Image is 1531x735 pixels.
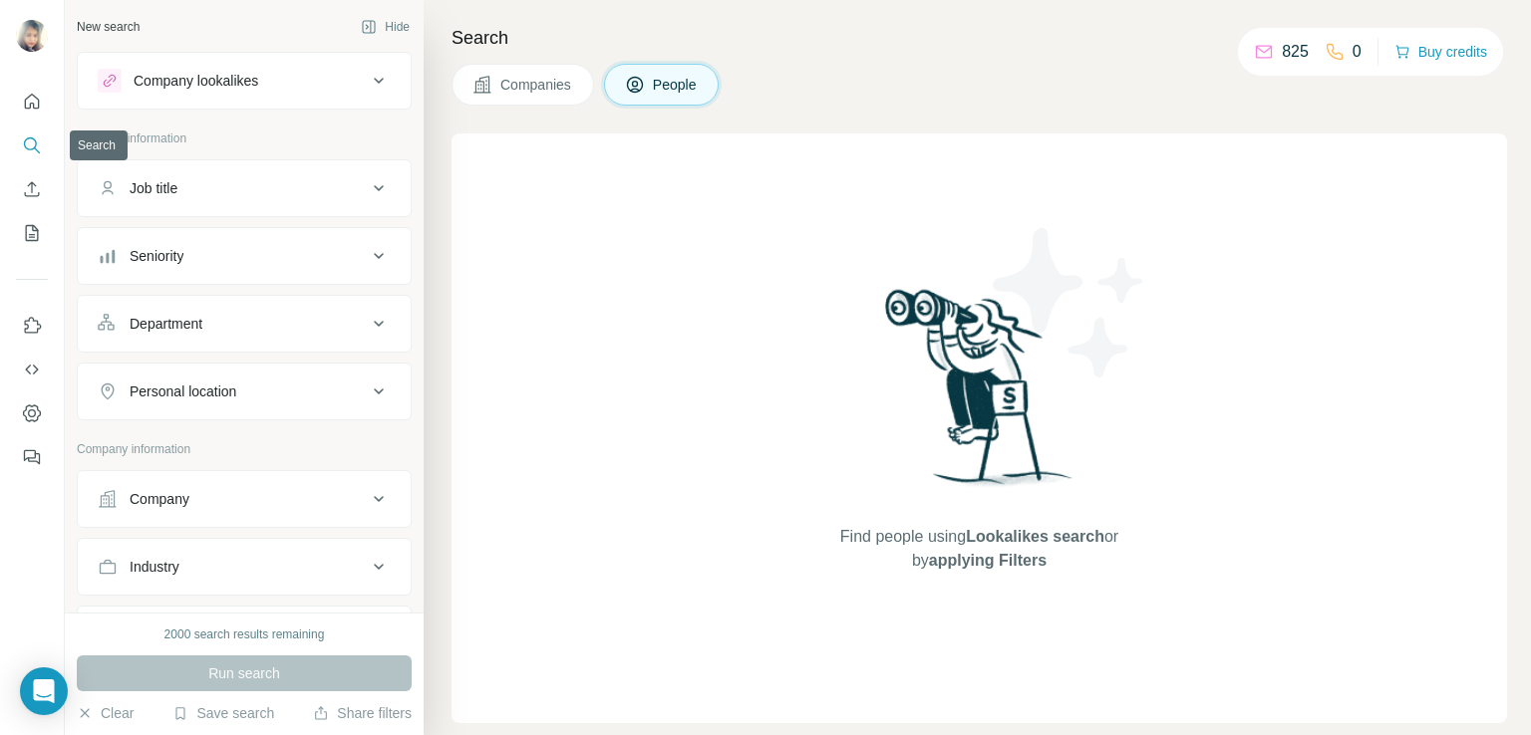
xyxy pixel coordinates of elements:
[1353,40,1362,64] p: 0
[16,171,48,207] button: Enrich CSV
[78,232,411,280] button: Seniority
[347,12,424,42] button: Hide
[819,525,1138,573] span: Find people using or by
[130,314,202,334] div: Department
[16,395,48,431] button: Dashboard
[313,703,412,723] button: Share filters
[77,129,412,147] p: Personal information
[130,489,189,509] div: Company
[500,75,573,95] span: Companies
[16,439,48,475] button: Feedback
[78,367,411,415] button: Personal location
[929,552,1047,569] span: applying Filters
[78,300,411,348] button: Department
[16,308,48,344] button: Use Surfe on LinkedIn
[966,528,1104,545] span: Lookalikes search
[653,75,699,95] span: People
[16,127,48,163] button: Search
[876,284,1083,506] img: Surfe Illustration - Woman searching with binoculars
[452,24,1507,52] h4: Search
[1282,40,1309,64] p: 825
[77,18,140,36] div: New search
[164,625,325,643] div: 2000 search results remaining
[130,178,177,198] div: Job title
[130,381,236,401] div: Personal location
[78,164,411,212] button: Job title
[130,246,183,266] div: Seniority
[1394,38,1487,66] button: Buy credits
[130,557,179,577] div: Industry
[134,71,258,91] div: Company lookalikes
[16,352,48,387] button: Use Surfe API
[16,84,48,120] button: Quick start
[172,703,274,723] button: Save search
[78,543,411,591] button: Industry
[980,213,1159,392] img: Surfe Illustration - Stars
[20,667,68,715] div: Open Intercom Messenger
[16,215,48,251] button: My lists
[77,440,412,458] p: Company information
[78,611,411,658] button: HQ location
[78,475,411,523] button: Company
[77,703,134,723] button: Clear
[16,20,48,52] img: Avatar
[78,57,411,105] button: Company lookalikes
